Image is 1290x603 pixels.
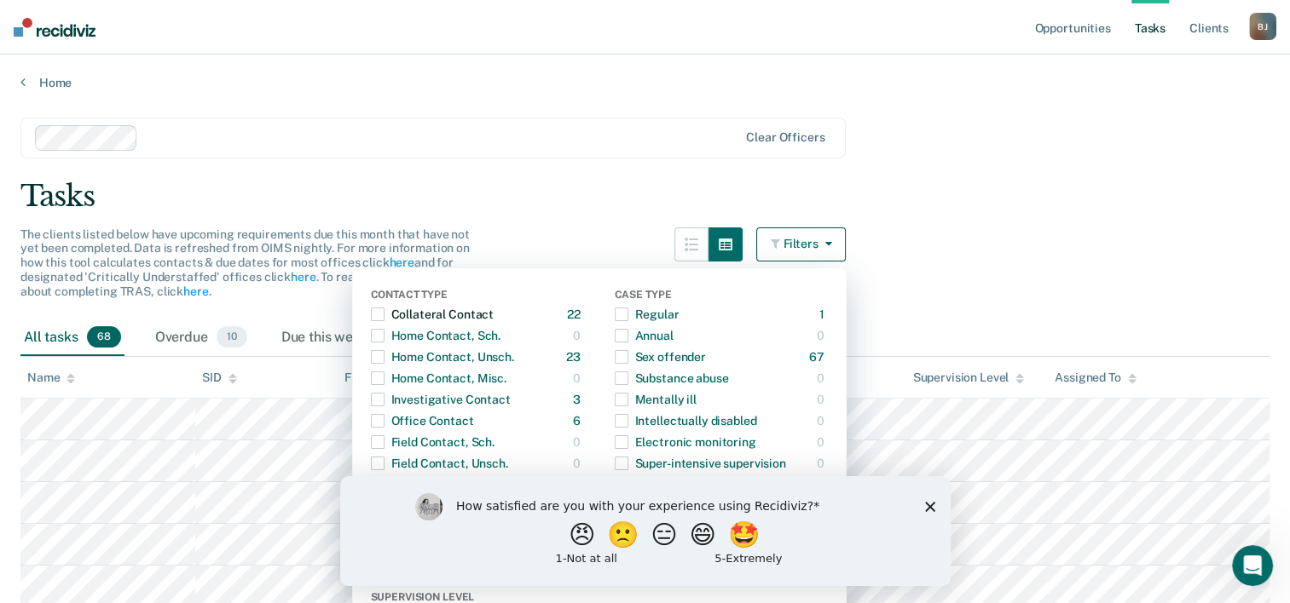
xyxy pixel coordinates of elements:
[615,322,674,349] div: Annual
[202,370,237,385] div: SID
[371,289,584,304] div: Contact Type
[615,407,757,434] div: Intellectually disabled
[615,365,729,392] div: Substance abuse
[573,386,584,413] div: 3
[573,450,584,477] div: 0
[371,322,500,349] div: Home Contact, Sch.
[817,407,828,434] div: 0
[566,343,584,370] div: 23
[615,343,706,370] div: Sex offender
[1249,13,1276,40] div: B J
[817,322,828,349] div: 0
[20,319,124,357] div: All tasks68
[567,301,584,328] div: 22
[20,75,1270,90] a: Home
[913,370,1025,385] div: Supervision Level
[291,270,315,284] a: here
[573,365,584,392] div: 0
[371,343,514,370] div: Home Contact, Unsch.
[1249,13,1276,40] button: BJ
[817,386,828,413] div: 0
[817,450,828,477] div: 0
[371,301,494,328] div: Collateral Contact
[371,450,508,477] div: Field Contact, Unsch.
[615,289,828,304] div: Case Type
[615,301,680,328] div: Regular
[14,18,95,37] img: Recidiviz
[809,343,828,370] div: 67
[746,130,824,145] div: Clear officers
[371,365,506,392] div: Home Contact, Misc.
[573,428,584,456] div: 0
[756,227,847,261] button: Filters
[389,256,414,269] a: here
[819,301,828,328] div: 1
[20,179,1270,214] div: Tasks
[371,428,495,456] div: Field Contact, Sch.
[344,370,403,385] div: Frequency
[27,370,75,385] div: Name
[152,319,251,357] div: Overdue10
[278,319,407,357] div: Due this week0
[573,407,584,434] div: 6
[340,476,951,586] iframe: Survey by Kim from Recidiviz
[573,322,584,349] div: 0
[217,326,247,348] span: 10
[1055,370,1136,385] div: Assigned To
[615,428,756,456] div: Electronic monitoring
[87,326,121,348] span: 68
[1232,545,1273,586] iframe: Intercom live chat
[20,227,470,298] span: The clients listed below have upcoming requirements due this month that have not yet been complet...
[371,407,474,434] div: Office Contact
[615,386,697,413] div: Mentally ill
[371,386,511,413] div: Investigative Contact
[615,450,786,477] div: Super-intensive supervision
[817,365,828,392] div: 0
[817,428,828,456] div: 0
[183,284,208,298] a: here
